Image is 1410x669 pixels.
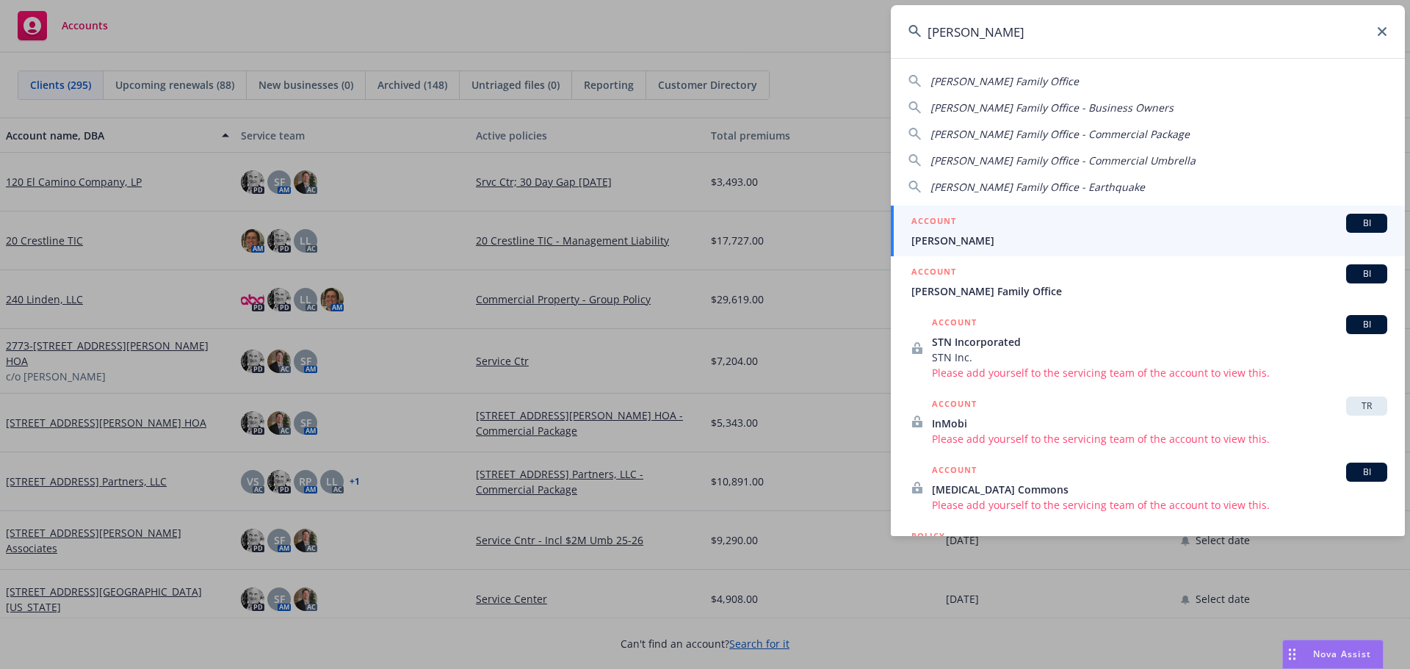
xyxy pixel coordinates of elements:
span: BI [1352,466,1381,479]
span: TR [1352,399,1381,413]
span: BI [1352,318,1381,331]
a: ACCOUNTBI[MEDICAL_DATA] CommonsPlease add yourself to the servicing team of the account to view t... [891,455,1405,521]
h5: ACCOUNT [911,264,956,282]
a: ACCOUNTBI[PERSON_NAME] Family Office [891,256,1405,307]
span: [PERSON_NAME] Family Office - Earthquake [930,180,1145,194]
span: BI [1352,217,1381,230]
button: Nova Assist [1282,640,1384,669]
h5: ACCOUNT [932,463,977,480]
span: [PERSON_NAME] Family Office - Commercial Umbrella [930,153,1196,167]
span: [PERSON_NAME] Family Office [911,283,1387,299]
a: ACCOUNTBI[PERSON_NAME] [891,206,1405,256]
a: ACCOUNTTRInMobiPlease add yourself to the servicing team of the account to view this. [891,388,1405,455]
span: InMobi [932,416,1387,431]
span: [PERSON_NAME] Family Office - Commercial Package [930,127,1190,141]
span: [PERSON_NAME] Family Office [930,74,1079,88]
h5: ACCOUNT [911,214,956,231]
a: ACCOUNTBISTN IncorporatedSTN Inc.Please add yourself to the servicing team of the account to view... [891,307,1405,388]
span: Nova Assist [1313,648,1371,660]
div: Drag to move [1283,640,1301,668]
span: Please add yourself to the servicing team of the account to view this. [932,365,1387,380]
h5: POLICY [911,529,945,543]
span: [MEDICAL_DATA] Commons [932,482,1387,497]
a: POLICY [891,521,1405,584]
h5: ACCOUNT [932,397,977,414]
span: STN Inc. [932,350,1387,365]
span: Please add yourself to the servicing team of the account to view this. [932,497,1387,513]
input: Search... [891,5,1405,58]
span: Please add yourself to the servicing team of the account to view this. [932,431,1387,446]
span: BI [1352,267,1381,281]
h5: ACCOUNT [932,315,977,333]
span: [PERSON_NAME] Family Office - Business Owners [930,101,1174,115]
span: [PERSON_NAME] [911,233,1387,248]
span: STN Incorporated [932,334,1387,350]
